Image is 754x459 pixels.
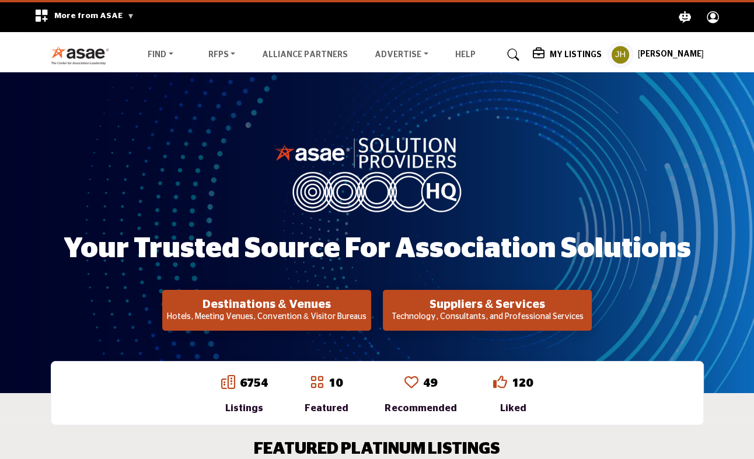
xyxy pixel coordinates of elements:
a: 120 [512,377,533,389]
div: Recommended [385,401,456,415]
a: 6754 [240,377,268,389]
h2: Suppliers & Services [386,297,588,311]
i: Go to Liked [493,375,507,389]
div: Listings [221,401,268,415]
a: RFPs [200,47,244,63]
img: image [275,135,479,212]
a: Go to Featured [310,375,324,391]
a: 49 [423,377,437,389]
img: Site Logo [51,45,116,65]
p: Technology, Consultants, and Professional Services [386,311,588,323]
span: More from ASAE [54,12,134,20]
a: Go to Recommended [404,375,418,391]
div: Liked [493,401,533,415]
h2: Destinations & Venues [166,297,368,311]
a: Alliance Partners [262,51,348,59]
div: My Listings [533,48,602,62]
a: Find [139,47,181,63]
div: Featured [305,401,348,415]
p: Hotels, Meeting Venues, Convention & Visitor Bureaus [166,311,368,323]
button: Suppliers & Services Technology, Consultants, and Professional Services [383,290,592,331]
h1: Your Trusted Source for Association Solutions [64,231,691,267]
h5: My Listings [550,50,602,60]
a: 10 [329,377,343,389]
button: Show hide supplier dropdown [608,42,633,68]
div: More from ASAE [27,2,142,32]
a: Advertise [366,47,437,63]
a: Help [455,51,476,59]
button: Destinations & Venues Hotels, Meeting Venues, Convention & Visitor Bureaus [162,290,371,331]
h5: [PERSON_NAME] [638,49,704,61]
a: Search [495,45,526,64]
